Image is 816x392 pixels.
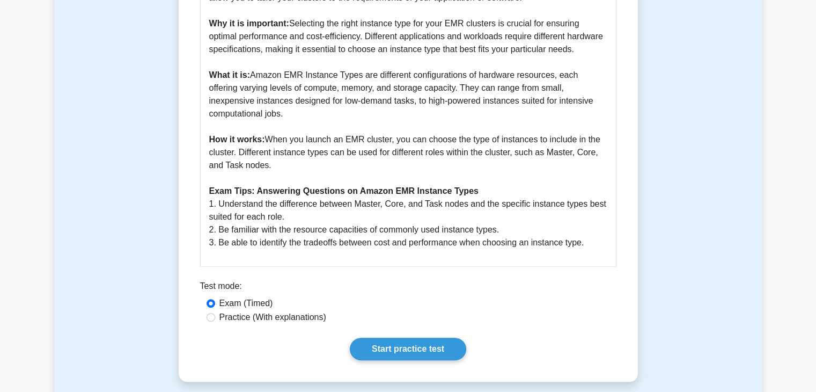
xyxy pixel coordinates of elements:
label: Exam (Timed) [219,297,273,310]
b: What it is: [209,70,250,79]
b: Why it is important: [209,19,289,28]
a: Start practice test [350,338,466,360]
label: Practice (With explanations) [219,311,326,324]
div: Test mode: [200,280,616,297]
b: How it works: [209,135,265,144]
b: Exam Tips: Answering Questions on Amazon EMR Instance Types [209,186,479,195]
